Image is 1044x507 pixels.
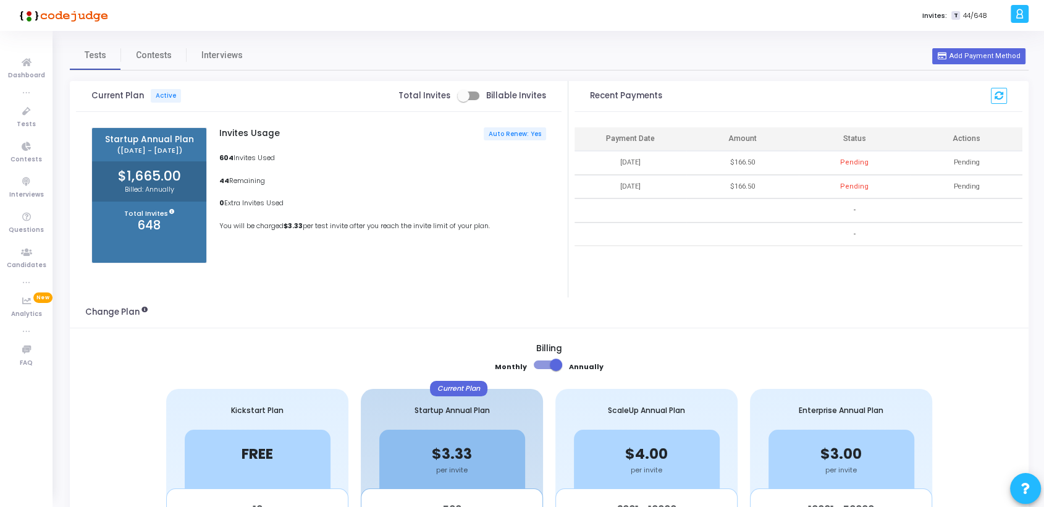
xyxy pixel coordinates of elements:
span: Interviews [9,190,44,200]
span: Analytics [11,309,42,320]
th: Payment Date [575,127,686,151]
b: Monthly [495,362,527,372]
span: $3.33 [432,444,472,464]
h2: $1,665.00 [92,168,206,184]
b: 0 [219,198,224,208]
button: Add Payment Method [932,48,1025,64]
div: Kickstart Plan [166,389,348,430]
span: Tests [17,119,36,130]
div: per invite [379,465,525,475]
div: Pending [840,158,869,168]
span: Interviews [201,49,243,62]
th: Actions [911,127,1022,151]
h5: Invites Usage [219,129,280,139]
span: $3.00 [820,444,862,464]
p: Billed: Annually [92,184,206,195]
div: per invite [574,465,720,475]
span: Pending [953,158,979,168]
span: Pending [953,182,979,192]
span: Candidates [7,260,46,271]
h3: Change Plan [85,307,148,317]
b: Annually [569,362,604,372]
h3: Recent Payments [590,91,662,101]
span: FREE [242,444,273,464]
p: Remaining [219,176,546,186]
div: [DATE] [620,182,641,192]
span: FAQ [20,358,33,369]
th: Status [799,127,911,151]
span: T [951,11,959,20]
span: Contests [11,155,42,165]
div: $166.50 [730,158,755,168]
span: New [33,292,53,303]
p: Extra Invites Used [219,198,546,208]
img: logo [15,3,108,28]
span: Active [151,89,181,103]
span: Startup Annual Plan [99,135,200,145]
span: ([DATE] - [DATE]) [99,147,200,155]
div: per invite [768,465,914,475]
div: Current Plan [430,381,487,396]
b: $3.33 [284,221,303,231]
span: Current Plan [91,89,181,103]
h5: Billing [85,344,1013,354]
b: 604 [219,153,234,163]
div: Startup Annual Plan [361,389,543,430]
span: Dashboard [8,70,45,81]
span: 44/648 [962,11,987,21]
div: $166.50 [730,182,755,192]
b: 44 [219,176,229,185]
p: Total Invites [92,208,206,219]
div: [DATE] [620,158,641,168]
h3: 648 [92,218,206,232]
p: You will be charged per test invite after you reach the invite limit of your plan. [219,221,546,231]
span: Contests [136,49,172,62]
span: $4.00 [625,444,668,464]
span: Tests [85,49,106,62]
span: - [854,229,856,240]
th: Amount [686,127,798,151]
label: Invites: [922,11,946,21]
span: - [854,205,856,216]
span: Auto Renew: Yes [489,130,541,138]
div: ScaleUp Annual Plan [555,389,738,430]
span: Questions [9,225,44,236]
div: Pending [840,182,869,192]
div: Enterprise Annual Plan [750,389,932,430]
span: Billable Invites [486,91,546,101]
span: Total Invites [398,91,450,101]
p: Invites Used [219,153,546,163]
